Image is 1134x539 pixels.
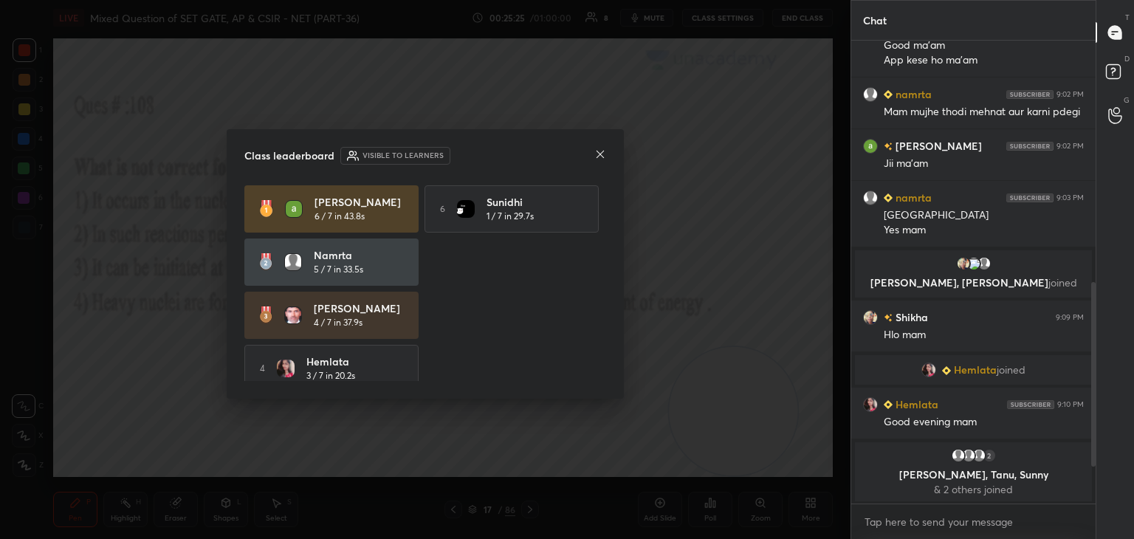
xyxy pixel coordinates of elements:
img: Learner_Badge_beginner_1_8b307cf2a0.svg [884,193,893,202]
img: Learner_Badge_beginner_1_8b307cf2a0.svg [884,400,893,409]
img: 3 [457,200,475,218]
h5: 6 / 7 in 43.8s [315,210,365,223]
h5: 3 / 7 in 20.2s [306,369,355,382]
div: Good ma'am [884,38,1084,53]
h5: 4 [260,362,265,375]
div: 9:10 PM [1057,400,1084,409]
img: 5b4346759121459092d585ae8ee704c0.67735597_3 [285,200,303,218]
p: [PERSON_NAME], Tanu, Sunny [864,469,1083,481]
span: joined [1048,275,1077,289]
p: G [1124,95,1130,106]
h5: 6 [440,202,445,216]
h4: Class leaderboard [244,148,334,163]
span: Hemlata [954,364,997,376]
img: Learner_Badge_beginner_1_8b307cf2a0.svg [884,90,893,99]
img: 5b4346759121459092d585ae8ee704c0.67735597_3 [863,139,878,154]
img: 3 [284,306,302,324]
div: Good evening mam [884,415,1084,430]
img: default.png [972,448,986,463]
div: App kese ho ma'am [884,53,1084,68]
h6: namrta [893,86,932,102]
img: eef5e048fa2a43c58b63b02aedc7a1ee.jpg [863,310,878,325]
div: Hlo mam [884,328,1084,343]
div: Mam mujhe thodi mehnat aur karni pdegi [884,105,1084,120]
h4: namrta [314,247,405,263]
div: 9:02 PM [1056,142,1084,151]
div: 9:02 PM [1056,90,1084,99]
div: Yes mam [884,223,1084,238]
p: T [1125,12,1130,23]
div: [GEOGRAPHIC_DATA] [884,208,1084,223]
h4: Hemlata [306,354,398,369]
img: 4P8fHbbgJtejmAAAAAElFTkSuQmCC [1006,193,1054,202]
h5: 4 / 7 in 37.9s [314,316,362,329]
p: & 2 others joined [864,484,1083,495]
div: 9:03 PM [1056,193,1084,202]
h6: namrta [893,190,932,205]
img: rank-3.169bc593.svg [259,306,272,324]
h5: 1 / 7 in 29.7s [487,210,534,223]
img: ce0426a169864446bd6853749d8f354f.jpg [277,360,295,377]
h4: [PERSON_NAME] [314,301,405,316]
img: 4P8fHbbgJtejmAAAAAElFTkSuQmCC [1006,90,1054,99]
h4: Sunidhi [487,194,578,210]
p: [PERSON_NAME], [PERSON_NAME] [864,277,1083,289]
img: rank-2.3a33aca6.svg [259,253,272,271]
img: default.png [284,253,302,271]
h6: [PERSON_NAME] [893,138,982,154]
img: 3 [966,256,981,271]
img: 4P8fHbbgJtejmAAAAAElFTkSuQmCC [1006,142,1054,151]
h6: Shikha [893,309,928,325]
img: default.png [961,448,976,463]
img: rank-1.ed6cb560.svg [259,200,273,218]
p: Chat [851,1,898,40]
img: default.png [863,190,878,205]
div: 9:09 PM [1056,313,1084,322]
h4: [PERSON_NAME] [315,194,406,210]
img: eef5e048fa2a43c58b63b02aedc7a1ee.jpg [956,256,971,271]
img: default.png [977,256,992,271]
div: Jii ma'am [884,157,1084,171]
img: ce0426a169864446bd6853749d8f354f.jpg [921,363,936,377]
h6: Visible to learners [362,150,444,161]
img: ce0426a169864446bd6853749d8f354f.jpg [863,397,878,412]
img: no-rating-badge.077c3623.svg [884,143,893,151]
img: no-rating-badge.077c3623.svg [884,314,893,322]
img: default.png [951,448,966,463]
img: Learner_Badge_beginner_1_8b307cf2a0.svg [942,366,951,375]
img: default.png [863,87,878,102]
h6: Hemlata [893,396,938,412]
p: D [1124,53,1130,64]
h5: 5 / 7 in 33.5s [314,263,363,276]
span: joined [997,364,1025,376]
img: 4P8fHbbgJtejmAAAAAElFTkSuQmCC [1007,400,1054,409]
div: grid [851,41,1096,504]
div: 2 [982,448,997,463]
